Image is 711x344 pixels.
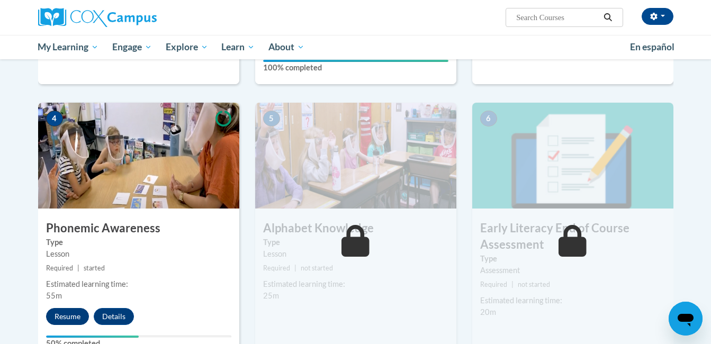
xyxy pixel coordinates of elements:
[301,264,333,272] span: not started
[511,280,514,288] span: |
[472,220,673,253] h3: Early Literacy End of Course Assessment
[46,237,231,248] label: Type
[46,278,231,290] div: Estimated learning time:
[263,62,448,74] label: 100% completed
[159,35,215,59] a: Explore
[263,278,448,290] div: Estimated learning time:
[255,103,456,209] img: Course Image
[294,264,296,272] span: |
[166,41,208,53] span: Explore
[77,264,79,272] span: |
[255,220,456,237] h3: Alphabet Knowledge
[623,36,681,58] a: En español
[214,35,262,59] a: Learn
[268,41,304,53] span: About
[84,264,105,272] span: started
[600,11,616,24] button: Search
[515,11,600,24] input: Search Courses
[480,111,497,126] span: 6
[22,35,689,59] div: Main menu
[642,8,673,25] button: Account Settings
[480,280,507,288] span: Required
[38,41,98,53] span: My Learning
[46,336,139,338] div: Your progress
[38,103,239,209] img: Course Image
[38,8,239,27] a: Cox Campus
[38,8,157,27] img: Cox Campus
[480,265,665,276] div: Assessment
[262,35,311,59] a: About
[263,237,448,248] label: Type
[263,248,448,260] div: Lesson
[669,302,703,336] iframe: Button to launch messaging window
[94,308,134,325] button: Details
[46,248,231,260] div: Lesson
[630,41,674,52] span: En español
[480,253,665,265] label: Type
[105,35,159,59] a: Engage
[46,111,63,126] span: 4
[518,280,550,288] span: not started
[46,264,73,272] span: Required
[221,41,255,53] span: Learn
[263,111,280,126] span: 5
[472,103,673,209] img: Course Image
[263,264,290,272] span: Required
[38,220,239,237] h3: Phonemic Awareness
[263,291,279,300] span: 25m
[263,60,448,62] div: Your progress
[480,307,496,316] span: 20m
[31,35,106,59] a: My Learning
[480,295,665,306] div: Estimated learning time:
[46,291,62,300] span: 55m
[112,41,152,53] span: Engage
[46,308,89,325] button: Resume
